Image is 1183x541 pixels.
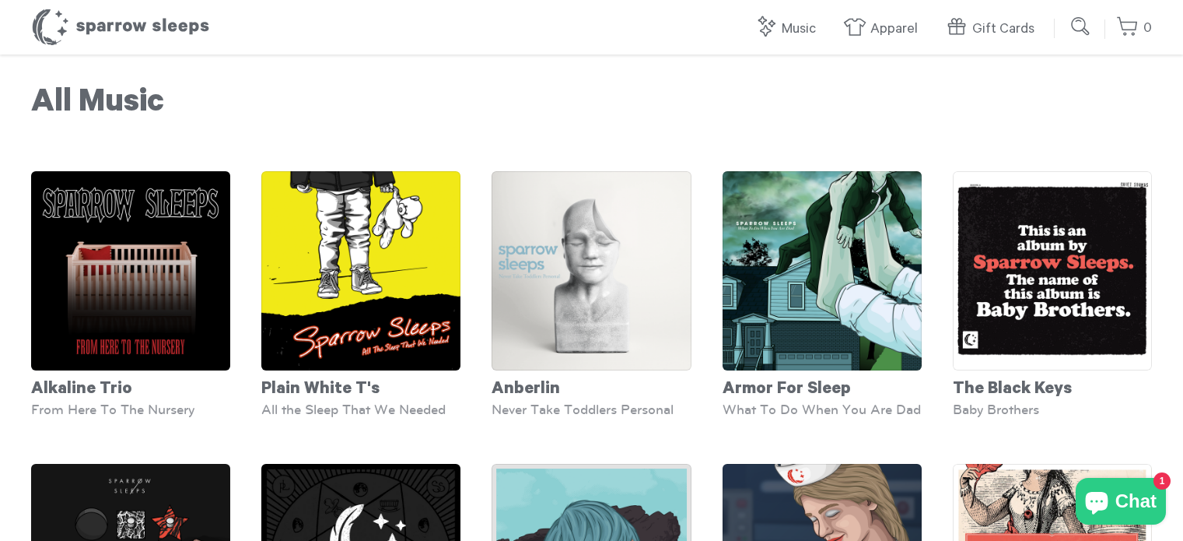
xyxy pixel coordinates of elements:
[261,402,460,417] div: All the Sleep That We Needed
[953,371,1152,402] div: The Black Keys
[953,402,1152,417] div: Baby Brothers
[261,371,460,402] div: Plain White T's
[31,402,230,417] div: From Here To The Nursery
[723,402,922,417] div: What To Do When You Are Dad
[945,12,1042,46] a: Gift Cards
[31,171,230,417] a: Alkaline Trio From Here To The Nursery
[261,171,460,417] a: Plain White T's All the Sleep That We Needed
[492,171,691,417] a: Anberlin Never Take Toddlers Personal
[492,371,691,402] div: Anberlin
[31,86,1152,125] h1: All Music
[31,171,230,371] img: SS-FromHereToTheNursery-cover-1600x1600_grande.png
[723,371,922,402] div: Armor For Sleep
[492,171,691,371] img: SS-NeverTakeToddlersPersonal-Cover-1600x1600_grande.png
[261,171,460,371] img: SparrowSleeps-PlainWhiteT_s-AllTheSleepThatWeNeeded-Cover_grande.png
[754,12,824,46] a: Music
[843,12,926,46] a: Apparel
[1071,478,1171,529] inbox-online-store-chat: Shopify online store chat
[953,171,1152,417] a: The Black Keys Baby Brothers
[1116,12,1152,45] a: 0
[723,171,922,417] a: Armor For Sleep What To Do When You Are Dad
[31,8,210,47] h1: Sparrow Sleeps
[31,371,230,402] div: Alkaline Trio
[723,171,922,371] img: ArmorForSleep-WhatToDoWhenYouAreDad-Cover-SparrowSleeps_grande.png
[1066,11,1097,42] input: Submit
[492,402,691,417] div: Never Take Toddlers Personal
[953,171,1152,371] img: SparrowSleeps-TheBlackKeys-BabyBrothers-Cover_grande.png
